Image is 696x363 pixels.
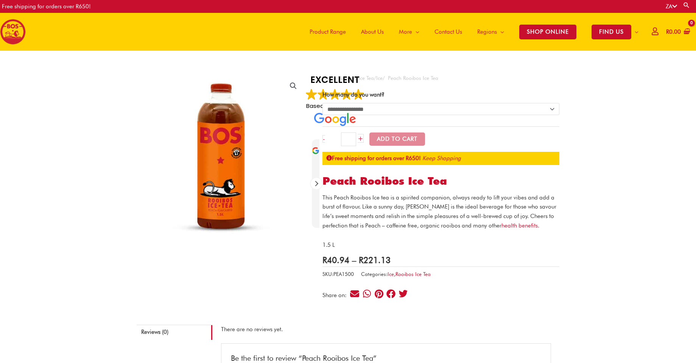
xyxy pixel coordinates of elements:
[302,13,353,51] a: Product Range
[434,20,462,43] span: Contact Us
[137,73,306,243] img: lemon rooibos ice tea
[666,28,669,35] span: R
[362,289,372,299] div: Share on whatsapp
[359,255,391,265] bdi: 221.13
[422,155,461,162] a: Keep Shopping
[322,255,327,265] span: R
[322,193,559,231] p: This Peach Rooibos Ice tea is a spirited companion, always ready to lift your vibes and add a bur...
[318,89,329,100] img: Google
[322,255,349,265] bdi: 40.94
[358,134,364,143] a: +
[353,13,391,51] a: About Us
[470,13,512,51] a: Regions
[388,271,394,277] a: Ice
[592,25,631,39] span: FIND US
[391,13,427,51] a: More
[376,75,383,81] a: Ice
[666,3,677,10] a: ZA
[231,346,377,363] span: Be the first to review “Peach Rooibos Ice Tea”
[322,270,354,279] span: SKU:
[326,155,421,162] strong: Free shipping for orders over R650!
[666,28,681,35] bdi: 0.00
[519,25,576,39] span: SHOP ONLINE
[512,13,584,51] a: SHOP ONLINE
[306,89,317,100] img: Google
[333,271,354,277] span: PEA1500
[322,135,325,143] a: -
[137,325,212,340] a: Reviews (0)
[353,89,364,100] img: Google
[369,132,425,146] button: Add to Cart
[501,222,539,229] a: health benefits.
[352,255,356,265] span: –
[399,20,412,43] span: More
[310,20,346,43] span: Product Range
[286,79,300,93] a: View full-screen image gallery
[221,325,551,334] p: There are no reviews yet.
[341,132,356,146] input: Product quantity
[322,175,559,188] h1: Peach Rooibos Ice Tea
[398,289,408,299] div: Share on twitter
[322,91,385,98] label: How many do you want?
[306,102,364,110] span: Based on
[683,2,690,9] a: Search button
[395,271,431,277] a: Rooibos Ice Tea
[361,20,384,43] span: About Us
[374,289,384,299] div: Share on pinterest
[386,289,396,299] div: Share on facebook
[329,89,341,100] img: Google
[477,20,497,43] span: Regions
[322,73,559,83] nav: Breadcrumb
[296,13,646,51] nav: Site Navigation
[350,289,360,299] div: Share on email
[322,240,559,250] p: 1.5 L
[341,89,352,100] img: Google
[314,113,356,126] img: Google
[306,73,364,86] strong: EXCELLENT
[322,293,349,298] div: Share on:
[361,270,431,279] span: Categories: ,
[311,178,322,189] div: Next review
[359,255,363,265] span: R
[665,23,690,41] a: View Shopping Cart, empty
[427,13,470,51] a: Contact Us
